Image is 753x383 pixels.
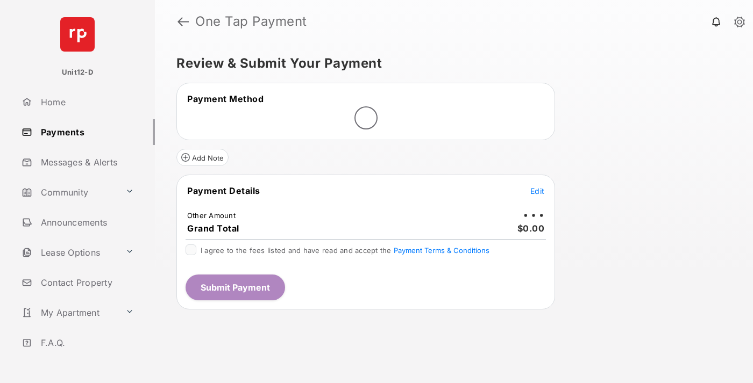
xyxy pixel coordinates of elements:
a: Lease Options [17,240,121,265]
span: Payment Method [187,93,264,104]
a: Contact Property [17,270,155,295]
button: Add Note [176,149,229,166]
button: I agree to the fees listed and have read and accept the [394,246,489,255]
a: Messages & Alerts [17,149,155,175]
span: Edit [530,186,544,196]
img: svg+xml;base64,PHN2ZyB4bWxucz0iaHR0cDovL3d3dy53My5vcmcvMjAwMC9zdmciIHdpZHRoPSI2NCIgaGVpZ2h0PSI2NC... [60,17,95,52]
a: My Apartment [17,300,121,326]
p: Unit12-D [62,67,93,78]
a: Home [17,89,155,115]
button: Edit [530,185,544,196]
span: I agree to the fees listed and have read and accept the [201,246,489,255]
a: Community [17,179,121,205]
a: Announcements [17,209,155,235]
h5: Review & Submit Your Payment [176,57,723,70]
a: F.A.Q. [17,330,155,356]
a: Payments [17,119,155,145]
strong: One Tap Payment [195,15,307,28]
td: Other Amount [187,211,236,220]
button: Submit Payment [186,274,285,300]
span: Payment Details [187,185,260,196]
span: Grand Total [187,223,239,234]
span: $0.00 [517,223,545,234]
